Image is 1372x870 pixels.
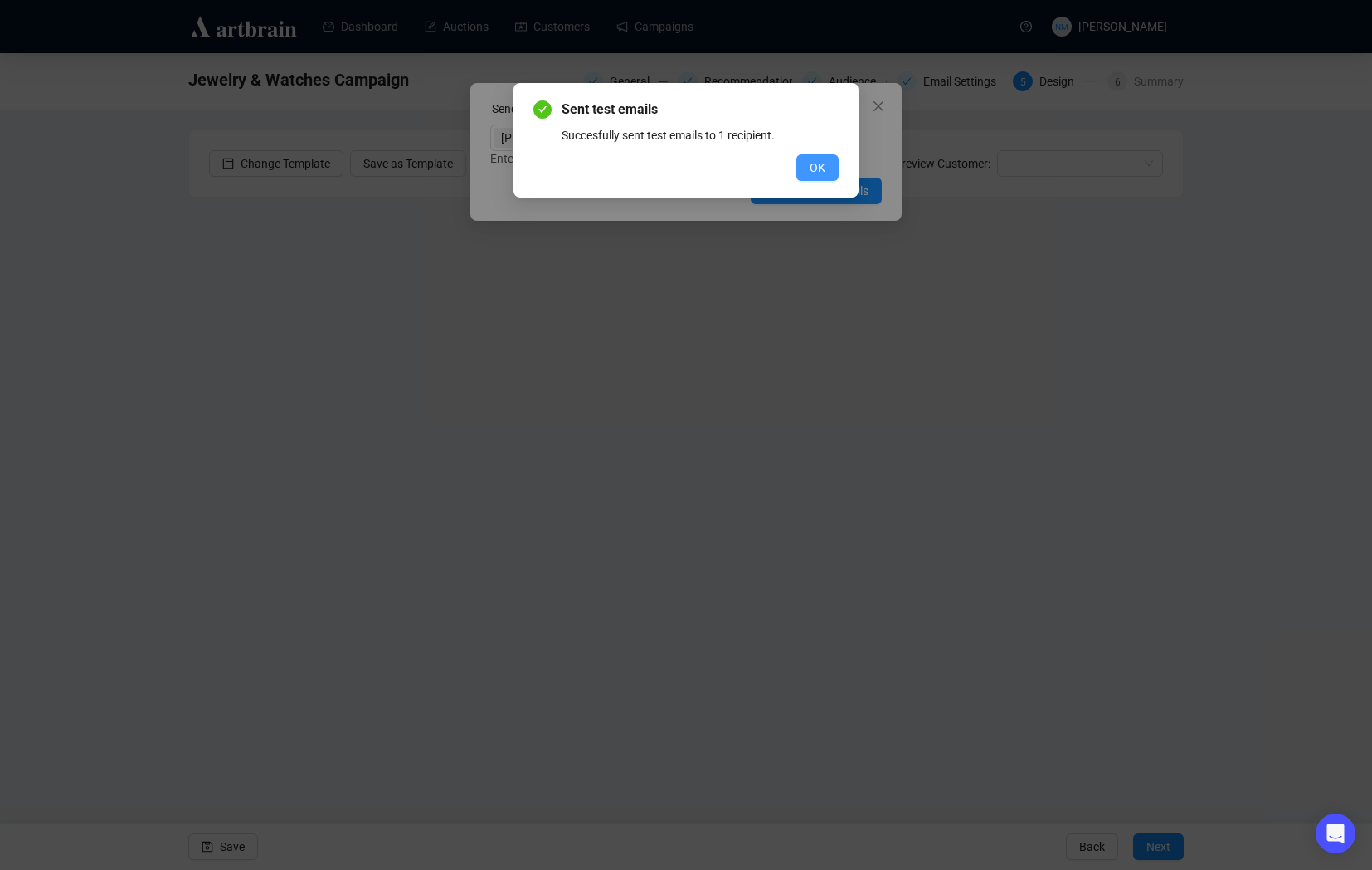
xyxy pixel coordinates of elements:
span: Sent test emails [562,100,839,120]
span: check-circle [533,100,552,119]
span: OK [810,159,825,177]
button: OK [796,154,839,181]
div: Open Intercom Messenger [1316,814,1355,853]
div: Succesfully sent test emails to 1 recipient. [562,126,839,144]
